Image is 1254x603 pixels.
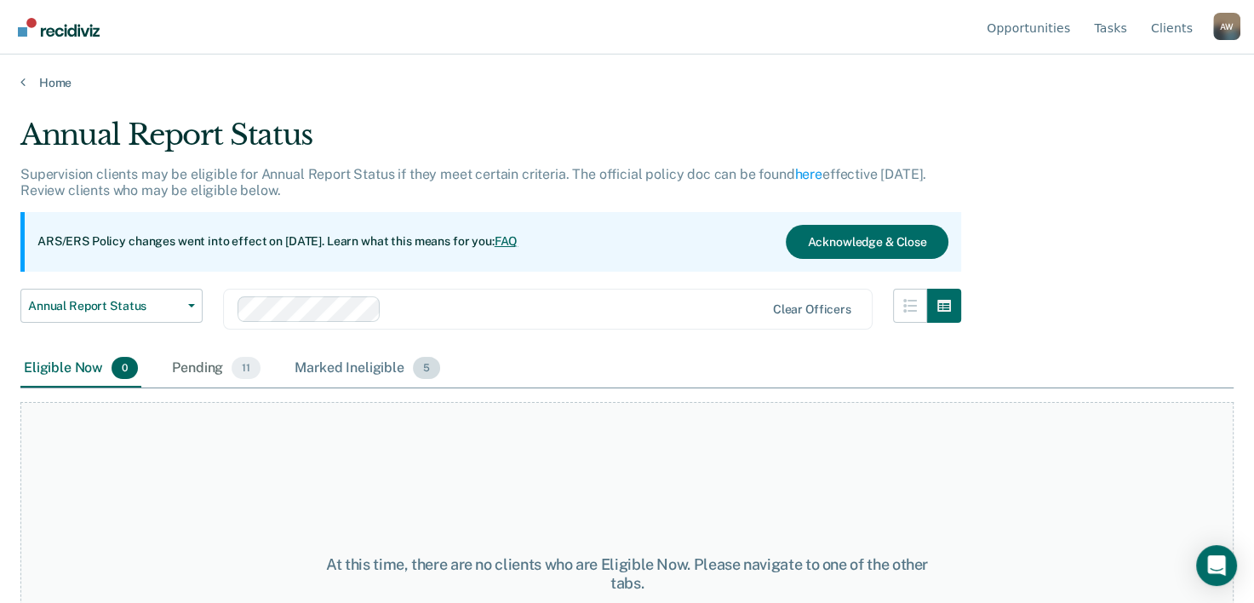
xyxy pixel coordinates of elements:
span: Annual Report Status [28,299,181,313]
p: Supervision clients may be eligible for Annual Report Status if they meet certain criteria. The o... [20,166,926,198]
a: FAQ [495,234,518,248]
div: Annual Report Status [20,118,961,166]
p: ARS/ERS Policy changes went into effect on [DATE]. Learn what this means for you: [37,233,518,250]
button: Annual Report Status [20,289,203,323]
button: Profile dropdown button [1213,13,1240,40]
div: Marked Ineligible5 [291,350,444,388]
div: Clear officers [773,302,851,317]
a: here [795,166,822,182]
button: Acknowledge & Close [786,225,948,259]
span: 5 [413,357,440,379]
span: 0 [112,357,138,379]
span: 11 [232,357,261,379]
div: Open Intercom Messenger [1196,545,1237,586]
div: Eligible Now0 [20,350,141,388]
div: Pending11 [169,350,264,388]
img: Recidiviz [18,18,100,37]
a: Home [20,75,1234,90]
div: At this time, there are no clients who are Eligible Now. Please navigate to one of the other tabs. [324,555,930,592]
div: A W [1213,13,1240,40]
